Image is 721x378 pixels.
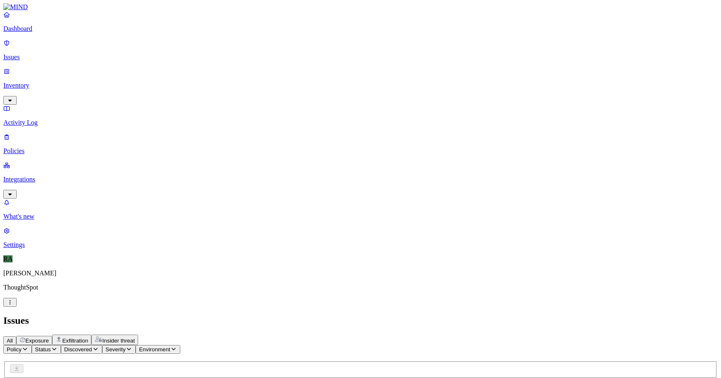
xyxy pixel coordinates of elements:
[3,284,718,291] p: ThoughtSpot
[25,338,49,344] span: Exposure
[35,346,51,353] span: Status
[7,338,13,344] span: All
[3,3,28,11] img: MIND
[3,315,718,326] h2: Issues
[106,346,126,353] span: Severity
[3,270,718,277] p: [PERSON_NAME]
[7,346,22,353] span: Policy
[3,255,13,262] span: RA
[3,241,718,249] p: Settings
[3,53,718,61] p: Issues
[62,338,88,344] span: Exfiltration
[64,346,92,353] span: Discovered
[3,227,718,249] a: Settings
[3,199,718,220] a: What's new
[3,11,718,33] a: Dashboard
[139,346,170,353] span: Environment
[3,176,718,183] p: Integrations
[3,25,718,33] p: Dashboard
[3,133,718,155] a: Policies
[3,3,718,11] a: MIND
[3,213,718,220] p: What's new
[3,119,718,126] p: Activity Log
[3,161,718,197] a: Integrations
[3,82,718,89] p: Inventory
[102,338,135,344] span: Insider threat
[3,39,718,61] a: Issues
[3,105,718,126] a: Activity Log
[3,147,718,155] p: Policies
[3,68,718,103] a: Inventory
